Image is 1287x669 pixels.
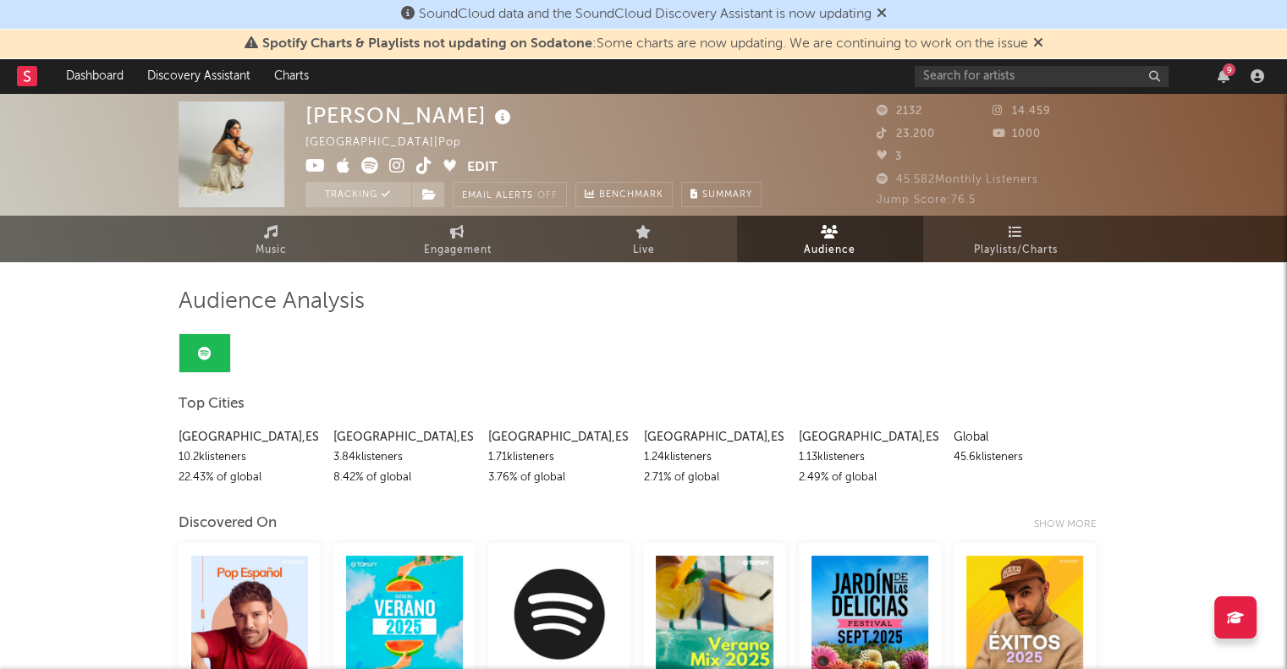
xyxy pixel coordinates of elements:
div: 3.84k listeners [333,447,476,468]
div: 10.2k listeners [179,447,321,468]
span: Benchmark [599,185,663,206]
span: 14.459 [993,106,1051,117]
span: 45.582 Monthly Listeners [877,174,1038,185]
span: 3 [877,151,902,162]
div: 3.76 % of global [488,468,630,488]
div: [GEOGRAPHIC_DATA] , ES [643,427,785,447]
span: Dismiss [877,8,887,21]
input: Search for artists [915,66,1169,87]
div: Show more [1034,514,1109,535]
div: 8.42 % of global [333,468,476,488]
div: [GEOGRAPHIC_DATA] | Pop [305,133,481,153]
span: Jump Score: 76.5 [877,195,976,206]
span: Top Cities [179,394,245,414]
a: Playlists/Charts [923,216,1109,262]
span: SoundCloud data and the SoundCloud Discovery Assistant is now updating [419,8,872,21]
a: Benchmark [575,182,673,207]
a: Live [551,216,737,262]
div: 2.71 % of global [643,468,785,488]
div: 9 [1223,63,1235,76]
div: Discovered On [179,513,277,534]
div: [GEOGRAPHIC_DATA] , ES [488,427,630,447]
span: Summary [702,190,752,200]
div: [GEOGRAPHIC_DATA] , ES [799,427,941,447]
span: Dismiss [1033,37,1043,51]
button: Summary [681,182,762,207]
button: Tracking [305,182,411,207]
a: Discovery Assistant [135,59,262,93]
button: Edit [467,157,498,178]
a: Music [179,216,365,262]
a: Audience [737,216,923,262]
span: 1000 [993,129,1041,140]
span: Spotify Charts & Playlists not updating on Sodatone [262,37,592,51]
div: 1.71k listeners [488,447,630,468]
a: Charts [262,59,321,93]
span: 23.200 [877,129,935,140]
button: 9 [1218,69,1229,83]
span: Audience Analysis [179,292,365,312]
div: 45.6k listeners [954,447,1096,468]
div: 1.13k listeners [799,447,941,468]
span: Music [256,240,287,260]
div: [PERSON_NAME] [305,101,515,129]
span: Engagement [424,240,492,260]
div: 2.49 % of global [799,468,941,488]
div: 1.24k listeners [643,447,785,468]
span: 2132 [877,106,922,117]
div: [GEOGRAPHIC_DATA] , ES [333,427,476,447]
span: Audience [804,240,855,260]
div: Global [954,427,1096,447]
a: Engagement [365,216,551,262]
button: Email AlertsOff [453,182,567,207]
div: [GEOGRAPHIC_DATA] , ES [179,427,321,447]
span: Live [633,240,655,260]
span: Playlists/Charts [974,240,1058,260]
em: Off [537,191,558,200]
span: : Some charts are now updating. We are continuing to work on the issue [262,37,1028,51]
div: 22.43 % of global [179,468,321,488]
a: Dashboard [54,59,135,93]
